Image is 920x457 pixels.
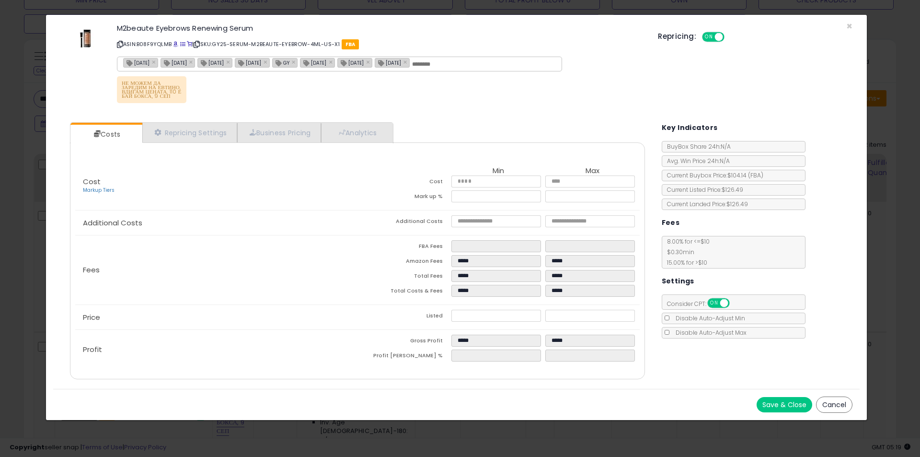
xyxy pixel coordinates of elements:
p: Profit [75,346,357,353]
h5: Settings [662,275,694,287]
a: Your listing only [187,40,192,48]
td: Mark up % [357,190,451,205]
a: × [226,58,232,66]
th: Min [451,167,545,176]
a: × [329,58,334,66]
h5: Key Indicators [662,122,718,134]
span: [DATE] [124,59,149,67]
span: FBA [342,39,359,49]
h5: Fees [662,217,680,229]
p: Fees [75,266,357,274]
span: [DATE] [338,59,364,67]
a: × [152,58,158,66]
span: Current Landed Price: $126.49 [662,200,748,208]
span: Avg. Win Price 24h: N/A [662,157,730,165]
span: 8.00 % for <= $10 [662,237,710,267]
a: × [366,58,372,66]
p: ASIN: B08F9YQLMB | SKU: GY25-SERUM-M2BEAUTE-EYEBROW-4ML-US-X1 [117,36,644,52]
span: Disable Auto-Adjust Max [671,328,747,337]
th: Max [545,167,639,176]
a: All offer listings [180,40,185,48]
td: Profit [PERSON_NAME] % [357,350,451,364]
span: [DATE] [161,59,187,67]
p: НЕ МОЖЕМ ДА ЗАРЕДИМ НА ЕВТИНО, ВДИГАМ ЦЕНАТА, 110 Е БАЙ БОКСА, 9 СЕП [117,76,186,103]
span: 15.00 % for > $10 [662,258,707,267]
a: Costs [70,125,141,144]
td: Cost [357,176,451,190]
a: Business Pricing [237,123,321,142]
span: Disable Auto-Adjust Min [671,314,745,322]
button: Save & Close [757,397,812,412]
span: [DATE] [198,59,224,67]
span: ( FBA ) [748,171,763,179]
span: [DATE] [375,59,401,67]
a: Markup Tiers [83,187,115,194]
button: Cancel [816,397,852,413]
span: $104.14 [727,171,763,179]
a: × [292,58,298,66]
span: ON [703,33,715,41]
span: Current Listed Price: $126.49 [662,186,743,194]
a: × [403,58,409,66]
span: OFF [728,299,743,307]
span: Consider CPT: [662,300,742,308]
span: [DATE] [300,59,326,67]
span: $0.30 min [662,248,694,256]
td: Amazon Fees [357,255,451,270]
p: Additional Costs [75,219,357,227]
p: Cost [75,178,357,194]
h3: M2beaute Eyebrows Renewing Serum [117,24,644,32]
td: FBA Fees [357,240,451,255]
td: Gross Profit [357,335,451,350]
p: Price [75,314,357,321]
span: ON [708,299,720,307]
a: BuyBox page [173,40,178,48]
span: × [846,19,852,33]
td: Total Costs & Fees [357,285,451,300]
h5: Repricing: [658,33,696,40]
span: OFF [723,33,738,41]
span: GY [273,59,289,67]
a: Repricing Settings [142,123,237,142]
img: 31Cm+jzX-OL._SL60_.jpg [71,24,100,53]
a: Analytics [321,123,392,142]
a: × [264,58,269,66]
td: Additional Costs [357,215,451,230]
td: Total Fees [357,270,451,285]
span: [DATE] [235,59,261,67]
a: × [189,58,195,66]
span: BuyBox Share 24h: N/A [662,142,731,151]
td: Listed [357,310,451,325]
span: Current Buybox Price: [662,171,763,179]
